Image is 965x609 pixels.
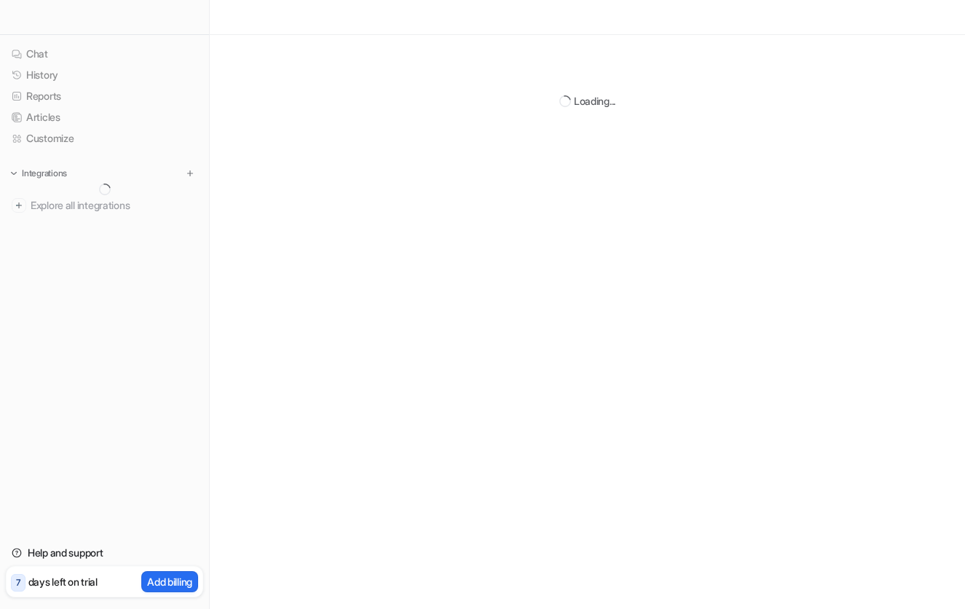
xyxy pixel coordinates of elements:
img: explore all integrations [12,198,26,213]
a: Articles [6,107,203,127]
a: Customize [6,128,203,149]
p: Add billing [147,574,192,589]
span: Explore all integrations [31,194,197,217]
a: Chat [6,44,203,64]
img: menu_add.svg [185,168,195,178]
img: expand menu [9,168,19,178]
a: Reports [6,86,203,106]
p: Integrations [22,168,67,179]
a: History [6,65,203,85]
button: Integrations [6,166,71,181]
button: Add billing [141,571,198,592]
div: Loading... [574,93,615,109]
p: 7 [16,576,20,589]
p: days left on trial [28,574,98,589]
a: Explore all integrations [6,195,203,216]
a: Help and support [6,543,203,563]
